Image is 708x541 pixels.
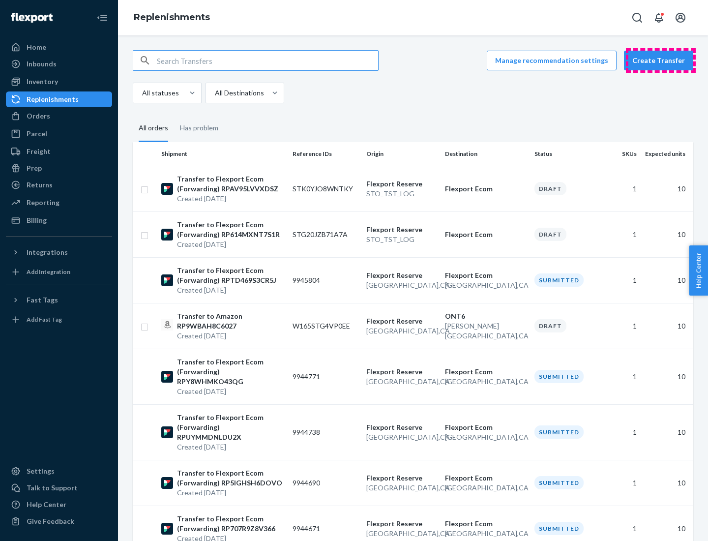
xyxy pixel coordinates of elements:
[27,42,46,52] div: Home
[177,387,285,396] p: Created [DATE]
[534,370,584,383] div: Submitted
[641,166,693,211] td: 10
[366,473,437,483] p: Flexport Reserve
[366,529,437,539] p: [GEOGRAPHIC_DATA] , CA
[27,129,47,139] div: Parcel
[177,514,285,534] p: Transfer to Flexport Ecom (Forwarding) RP707R9Z8V366
[6,264,112,280] a: Add Integration
[366,367,437,377] p: Flexport Reserve
[366,316,437,326] p: Flexport Reserve
[289,257,362,303] td: 9945804
[6,39,112,55] a: Home
[604,166,641,211] td: 1
[366,235,437,244] p: STO_TST_LOG
[6,74,112,90] a: Inventory
[6,480,112,496] a: Talk to Support
[366,225,437,235] p: Flexport Reserve
[6,244,112,260] button: Integrations
[366,179,437,189] p: Flexport Reserve
[604,460,641,506] td: 1
[177,413,285,442] p: Transfer to Flexport Ecom (Forwarding) RPUYMMDNLDU2X
[366,270,437,280] p: Flexport Reserve
[6,91,112,107] a: Replenishments
[624,51,693,70] button: Create Transfer
[177,442,285,452] p: Created [DATE]
[177,468,285,488] p: Transfer to Flexport Ecom (Forwarding) RP5IGHSH6DOVO
[27,268,70,276] div: Add Integration
[6,108,112,124] a: Orders
[27,77,58,87] div: Inventory
[27,247,68,257] div: Integrations
[445,321,527,341] p: [PERSON_NAME][GEOGRAPHIC_DATA] , CA
[27,111,50,121] div: Orders
[366,422,437,432] p: Flexport Reserve
[487,51,617,70] button: Manage recommendation settings
[641,142,693,166] th: Expected units
[177,357,285,387] p: Transfer to Flexport Ecom (Forwarding) RPY8WHMKO43QG
[604,257,641,303] td: 1
[289,166,362,211] td: STK0YJO8WNTKY
[445,311,527,321] p: ONT6
[534,273,584,287] div: Submitted
[289,404,362,460] td: 9944738
[641,349,693,404] td: 10
[534,182,566,195] div: Draft
[445,422,527,432] p: Flexport Ecom
[27,315,62,324] div: Add Fast Tag
[534,476,584,489] div: Submitted
[6,312,112,328] a: Add Fast Tag
[139,115,168,142] div: All orders
[177,240,285,249] p: Created [DATE]
[6,144,112,159] a: Freight
[157,51,378,70] input: Search Transfers
[27,466,55,476] div: Settings
[27,163,42,173] div: Prep
[366,377,437,387] p: [GEOGRAPHIC_DATA] , CA
[6,195,112,210] a: Reporting
[27,500,66,510] div: Help Center
[445,377,527,387] p: [GEOGRAPHIC_DATA] , CA
[534,522,584,535] div: Submitted
[445,230,527,240] p: Flexport Ecom
[11,13,53,23] img: Flexport logo
[445,270,527,280] p: Flexport Ecom
[27,516,74,526] div: Give Feedback
[6,513,112,529] button: Give Feedback
[641,257,693,303] td: 10
[215,88,264,98] div: All Destinations
[177,311,285,331] p: Transfer to Amazon RP9WBAH8C6027
[27,94,79,104] div: Replenishments
[157,142,289,166] th: Shipment
[177,266,285,285] p: Transfer to Flexport Ecom (Forwarding) RPTD469S3CR5J
[180,115,218,141] div: Has problem
[445,483,527,493] p: [GEOGRAPHIC_DATA] , CA
[366,519,437,529] p: Flexport Reserve
[289,303,362,349] td: W165STG4VP0EE
[6,292,112,308] button: Fast Tags
[27,483,78,493] div: Talk to Support
[641,404,693,460] td: 10
[641,303,693,349] td: 10
[445,184,527,194] p: Flexport Ecom
[604,142,641,166] th: SKUs
[534,319,566,332] div: Draft
[445,473,527,483] p: Flexport Ecom
[534,228,566,241] div: Draft
[92,8,112,28] button: Close Navigation
[366,189,437,199] p: STO_TST_LOG
[27,147,51,156] div: Freight
[604,211,641,257] td: 1
[445,519,527,529] p: Flexport Ecom
[534,425,584,439] div: Submitted
[177,194,285,204] p: Created [DATE]
[27,198,59,208] div: Reporting
[445,280,527,290] p: [GEOGRAPHIC_DATA] , CA
[641,211,693,257] td: 10
[641,460,693,506] td: 10
[366,326,437,336] p: [GEOGRAPHIC_DATA] , CA
[604,303,641,349] td: 1
[689,245,708,296] button: Help Center
[445,529,527,539] p: [GEOGRAPHIC_DATA] , CA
